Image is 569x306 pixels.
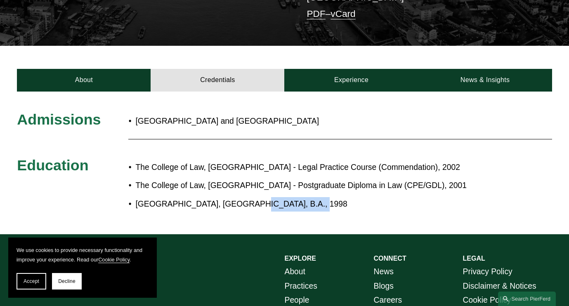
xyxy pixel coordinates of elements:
strong: LEGAL [463,255,485,262]
a: PDF [307,9,326,19]
p: [GEOGRAPHIC_DATA], [GEOGRAPHIC_DATA], B.A., 1998 [135,197,485,212]
a: Blogs [374,279,394,294]
span: Admissions [17,111,101,128]
a: About [285,265,305,279]
a: Practices [285,279,317,294]
a: News [374,265,394,279]
a: Experience [284,69,418,92]
a: Privacy Policy [463,265,512,279]
a: Disclaimer & Notices [463,279,536,294]
span: Decline [58,278,76,284]
a: vCard [331,9,355,19]
strong: CONNECT [374,255,406,262]
a: Credentials [151,69,284,92]
button: Accept [17,273,46,290]
a: Cookie Policy [98,257,130,263]
a: Search this site [498,292,556,306]
a: News & Insights [418,69,552,92]
section: Cookie banner [8,238,157,298]
p: We use cookies to provide necessary functionality and improve your experience. Read our . [17,246,149,265]
span: Education [17,157,88,174]
button: Decline [52,273,82,290]
p: The College of Law, [GEOGRAPHIC_DATA] - Legal Practice Course (Commendation), 2002 [135,160,485,175]
span: Accept [24,278,39,284]
strong: EXPLORE [285,255,316,262]
a: About [17,69,151,92]
p: The College of Law, [GEOGRAPHIC_DATA] - Postgraduate Diploma in Law (CPE/GDL), 2001 [135,179,485,193]
p: [GEOGRAPHIC_DATA] and [GEOGRAPHIC_DATA] [135,114,329,129]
